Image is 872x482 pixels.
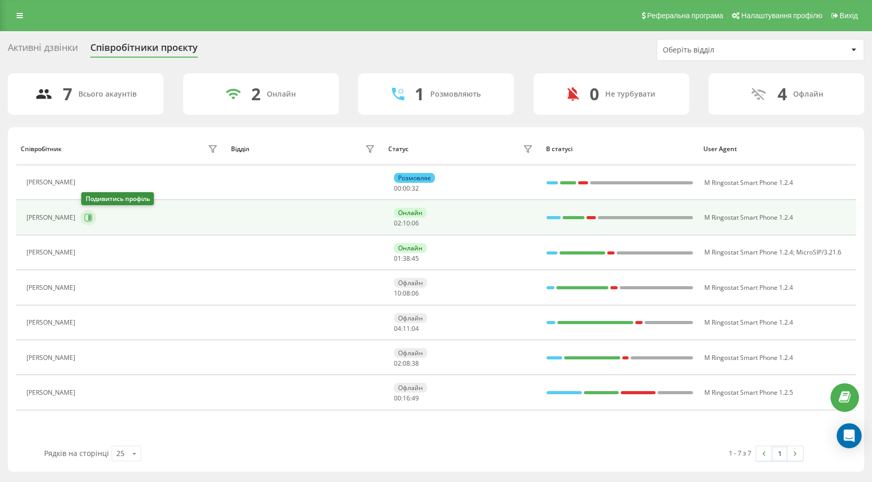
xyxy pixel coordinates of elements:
[741,11,822,20] span: Налаштування профілю
[590,84,599,104] div: 0
[403,184,410,193] span: 00
[394,325,419,332] div: : :
[26,354,78,361] div: [PERSON_NAME]
[793,90,823,99] div: Офлайн
[394,220,419,227] div: : :
[78,90,137,99] div: Всього акаунтів
[403,254,410,263] span: 38
[388,145,408,153] div: Статус
[704,178,793,187] span: M Ringostat Smart Phone 1.2.4
[778,84,787,104] div: 4
[26,319,78,326] div: [PERSON_NAME]
[394,383,427,393] div: Офлайн
[394,313,427,323] div: Офлайн
[605,90,656,99] div: Не турбувати
[415,84,424,104] div: 1
[26,249,78,256] div: [PERSON_NAME]
[704,213,793,222] span: M Ringostat Smart Phone 1.2.4
[704,353,793,362] span: M Ringostat Smart Phone 1.2.4
[63,84,72,104] div: 7
[704,318,793,327] span: M Ringostat Smart Phone 1.2.4
[647,11,724,20] span: Реферальна програма
[412,289,419,298] span: 06
[403,394,410,403] span: 16
[412,324,419,333] span: 04
[8,42,78,58] div: Активні дзвінки
[704,248,793,257] span: M Ringostat Smart Phone 1.2.4
[394,243,427,253] div: Онлайн
[412,359,419,368] span: 38
[26,214,78,221] div: [PERSON_NAME]
[90,42,198,58] div: Співробітники проєкту
[394,395,419,402] div: : :
[394,185,419,192] div: : :
[267,90,296,99] div: Онлайн
[837,423,862,448] div: Open Intercom Messenger
[394,254,401,263] span: 01
[394,219,401,227] span: 02
[663,46,787,55] div: Оберіть відділ
[394,289,401,298] span: 10
[546,145,694,153] div: В статусі
[412,219,419,227] span: 06
[394,278,427,288] div: Офлайн
[772,446,787,461] a: 1
[412,254,419,263] span: 45
[394,324,401,333] span: 04
[394,255,419,262] div: : :
[231,145,249,153] div: Відділ
[412,184,419,193] span: 32
[251,84,261,104] div: 2
[44,448,109,458] span: Рядків на сторінці
[26,284,78,291] div: [PERSON_NAME]
[394,360,419,367] div: : :
[796,248,841,257] span: MicroSIP/3.21.6
[704,388,793,397] span: M Ringostat Smart Phone 1.2.5
[26,389,78,396] div: [PERSON_NAME]
[394,348,427,358] div: Офлайн
[729,448,751,458] div: 1 - 7 з 7
[403,219,410,227] span: 10
[412,394,419,403] span: 49
[403,324,410,333] span: 11
[21,145,62,153] div: Співробітник
[394,290,419,297] div: : :
[26,179,78,186] div: [PERSON_NAME]
[81,192,154,205] div: Подивитись профіль
[394,208,427,218] div: Онлайн
[704,283,793,292] span: M Ringostat Smart Phone 1.2.4
[703,145,851,153] div: User Agent
[394,394,401,403] span: 00
[116,448,125,459] div: 25
[394,173,435,183] div: Розмовляє
[840,11,858,20] span: Вихід
[403,289,410,298] span: 08
[403,359,410,368] span: 08
[394,184,401,193] span: 00
[430,90,481,99] div: Розмовляють
[394,359,401,368] span: 02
